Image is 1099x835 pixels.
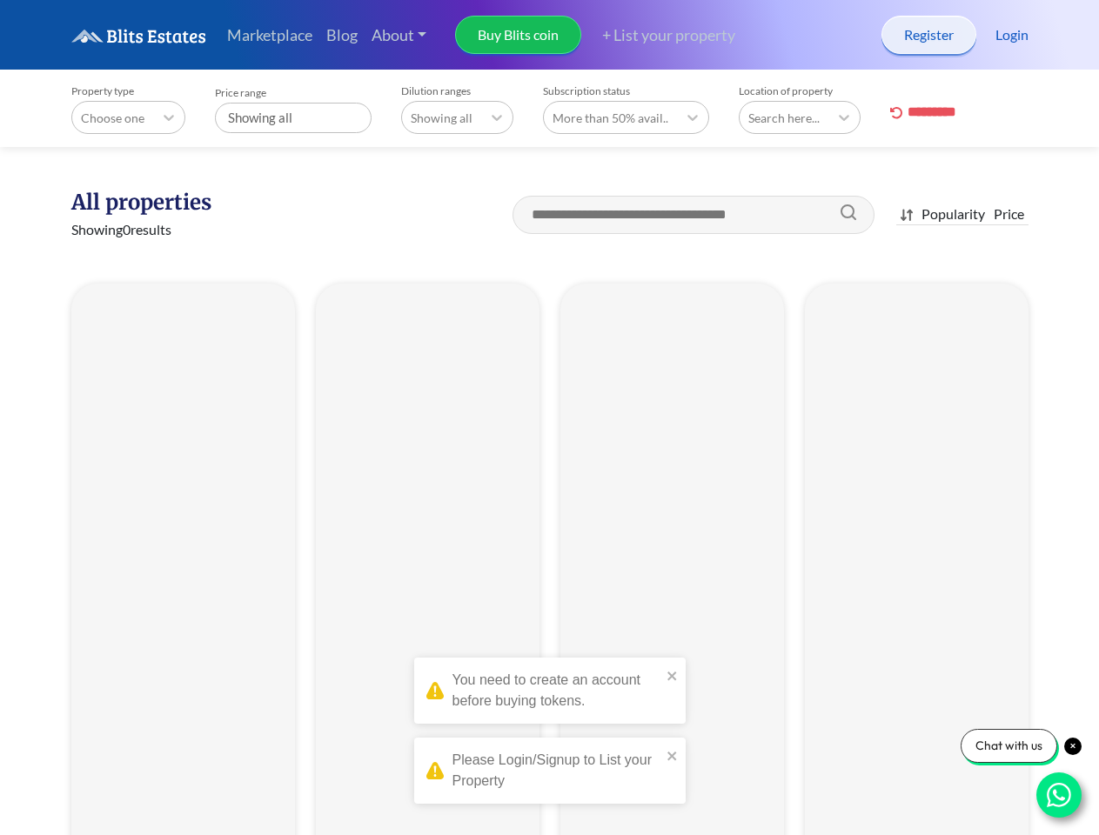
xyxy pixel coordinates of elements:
[401,84,513,97] label: Dilution ranges
[994,204,1024,224] div: Price
[961,729,1057,763] div: Chat with us
[220,17,319,54] a: Marketplace
[452,750,661,792] div: Please Login/Signup to List your Property
[667,665,679,685] button: close
[881,16,976,54] a: Register
[71,84,185,97] label: Property type
[667,745,679,765] button: close
[739,84,861,97] label: Location of property
[71,221,171,237] span: Showing 0 results
[319,17,365,54] a: Blog
[455,16,581,54] a: Buy Blits coin
[215,86,372,99] label: Price range
[581,23,735,47] a: + List your property
[71,189,295,216] h1: All properties
[452,670,661,711] div: You need to create an account before buying tokens.
[365,17,434,54] a: About
[921,204,985,224] div: Popularity
[215,103,372,133] div: Showing all
[995,24,1029,45] a: Login
[543,84,709,97] label: Subscription status
[71,29,206,43] img: logo.6a08bd47fd1234313fe35534c588d03a.svg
